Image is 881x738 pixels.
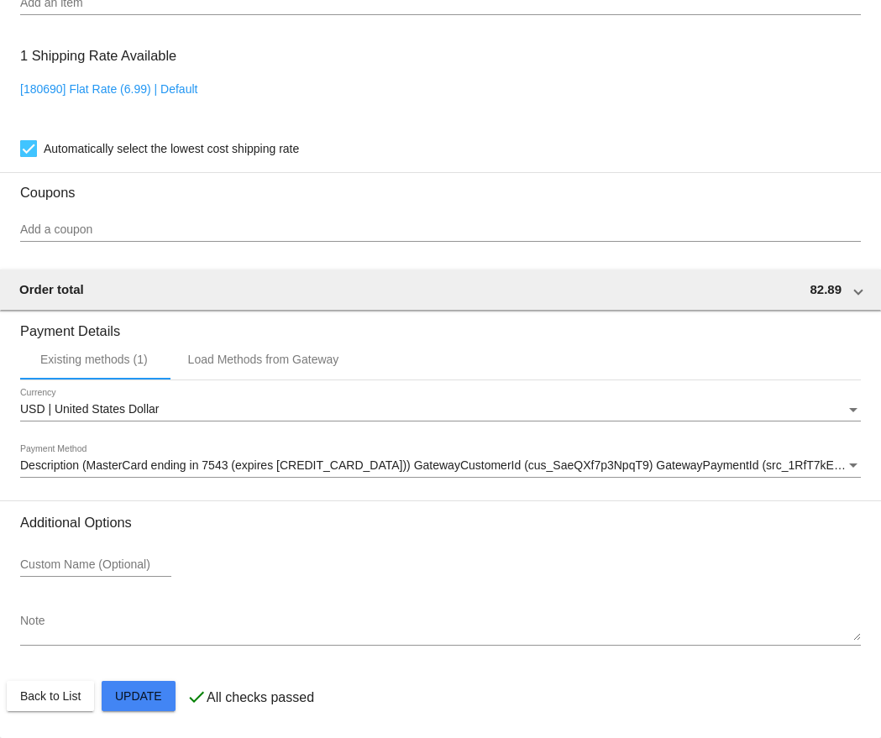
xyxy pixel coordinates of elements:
[20,515,861,531] h3: Additional Options
[20,689,81,703] span: Back to List
[188,353,339,366] div: Load Methods from Gateway
[115,689,162,703] span: Update
[20,82,197,96] a: [180690] Flat Rate (6.99) | Default
[20,311,861,339] h3: Payment Details
[20,223,861,237] input: Add a coupon
[44,139,299,159] span: Automatically select the lowest cost shipping rate
[207,690,314,705] p: All checks passed
[20,38,176,74] h3: 1 Shipping Rate Available
[20,403,861,416] mat-select: Currency
[7,681,94,711] button: Back to List
[20,558,171,572] input: Custom Name (Optional)
[40,353,148,366] div: Existing methods (1)
[20,172,861,201] h3: Coupons
[20,402,159,416] span: USD | United States Dollar
[20,459,861,473] mat-select: Payment Method
[102,681,176,711] button: Update
[186,687,207,707] mat-icon: check
[810,282,842,296] span: 82.89
[19,282,84,296] span: Order total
